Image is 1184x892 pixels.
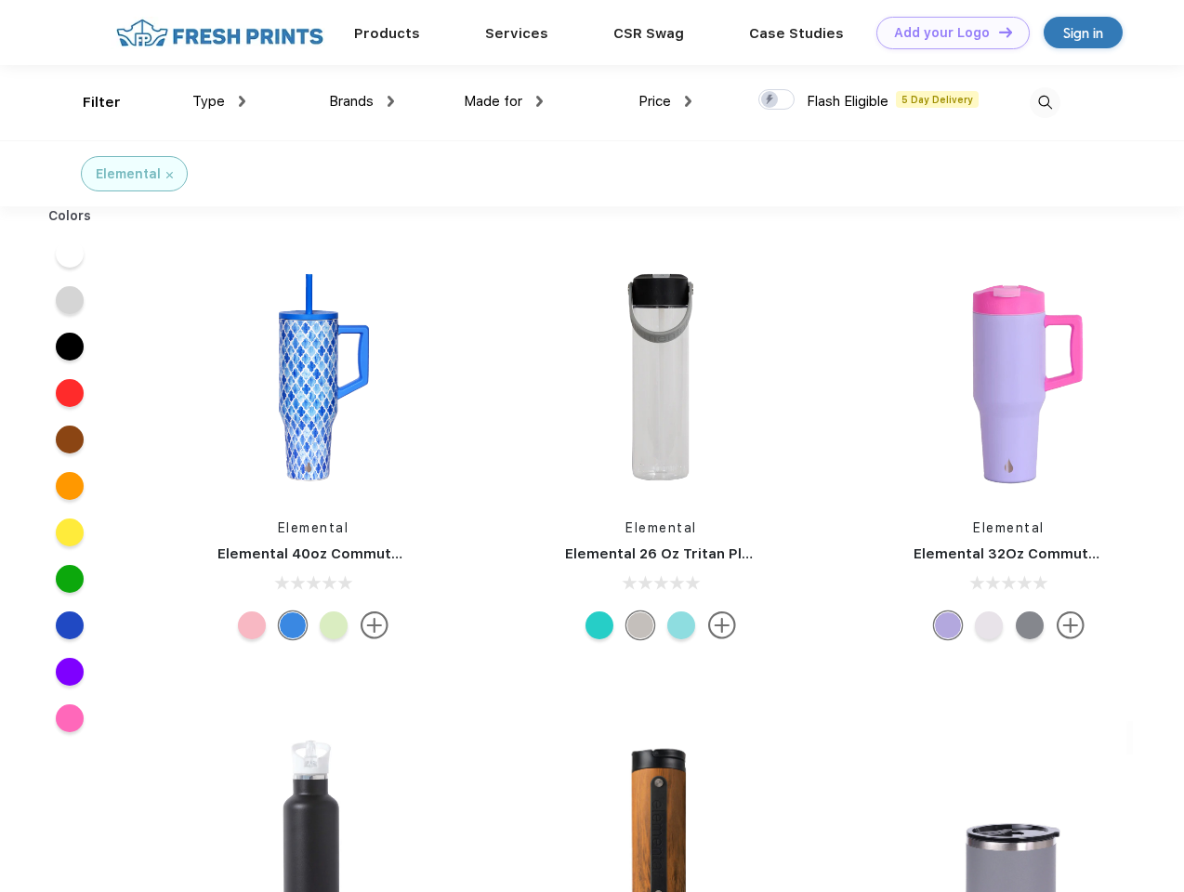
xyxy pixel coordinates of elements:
[667,611,695,639] div: Berry breeze
[886,253,1133,500] img: func=resize&h=266
[934,611,962,639] div: Lilac Tie Dye
[239,96,245,107] img: dropdown.png
[999,27,1012,37] img: DT
[973,520,1045,535] a: Elemental
[1030,87,1060,118] img: desktop_search.svg
[190,253,437,500] img: func=resize&h=266
[354,25,420,42] a: Products
[625,520,697,535] a: Elemental
[96,164,161,184] div: Elemental
[638,93,671,110] span: Price
[1063,22,1103,44] div: Sign in
[626,611,654,639] div: Midnight Clear
[238,611,266,639] div: Rose
[807,93,888,110] span: Flash Eligible
[537,253,784,500] img: func=resize&h=266
[585,611,613,639] div: Robin's Egg
[1057,611,1085,639] img: more.svg
[536,96,543,107] img: dropdown.png
[708,611,736,639] img: more.svg
[894,25,990,41] div: Add your Logo
[914,545,1166,562] a: Elemental 32Oz Commuter Tumbler
[192,93,225,110] span: Type
[83,92,121,113] div: Filter
[565,545,873,562] a: Elemental 26 Oz Tritan Plastic Water Bottle
[166,172,173,178] img: filter_cancel.svg
[279,611,307,639] div: Blue tile
[1044,17,1123,48] a: Sign in
[388,96,394,107] img: dropdown.png
[34,206,106,226] div: Colors
[111,17,329,49] img: fo%20logo%202.webp
[1016,611,1044,639] div: Graphite
[329,93,374,110] span: Brands
[613,25,684,42] a: CSR Swag
[485,25,548,42] a: Services
[464,93,522,110] span: Made for
[685,96,691,107] img: dropdown.png
[320,611,348,639] div: Key Lime
[278,520,349,535] a: Elemental
[896,91,979,108] span: 5 Day Delivery
[217,545,469,562] a: Elemental 40oz Commuter Tumbler
[361,611,388,639] img: more.svg
[975,611,1003,639] div: Matte White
